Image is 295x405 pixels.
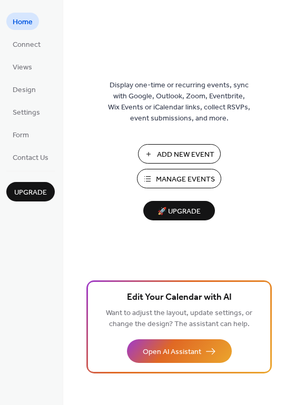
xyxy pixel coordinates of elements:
[13,39,41,50] span: Connect
[108,80,250,124] span: Display one-time or recurring events, sync with Google, Outlook, Zoom, Eventbrite, Wix Events or ...
[150,205,209,219] span: 🚀 Upgrade
[6,58,38,75] a: Views
[13,17,33,28] span: Home
[13,107,40,118] span: Settings
[127,339,232,363] button: Open AI Assistant
[14,187,47,198] span: Upgrade
[143,201,215,220] button: 🚀 Upgrade
[157,149,214,160] span: Add New Event
[13,62,32,73] span: Views
[138,144,221,164] button: Add New Event
[13,85,36,96] span: Design
[13,130,29,141] span: Form
[6,103,46,120] a: Settings
[6,182,55,201] button: Upgrade
[6,35,47,53] a: Connect
[13,153,48,164] span: Contact Us
[127,290,232,305] span: Edit Your Calendar with AI
[6,148,55,166] a: Contact Us
[6,126,35,143] a: Form
[6,13,39,30] a: Home
[6,80,42,98] a: Design
[137,169,221,188] button: Manage Events
[156,174,215,185] span: Manage Events
[143,347,201,358] span: Open AI Assistant
[106,306,252,331] span: Want to adjust the layout, update settings, or change the design? The assistant can help.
